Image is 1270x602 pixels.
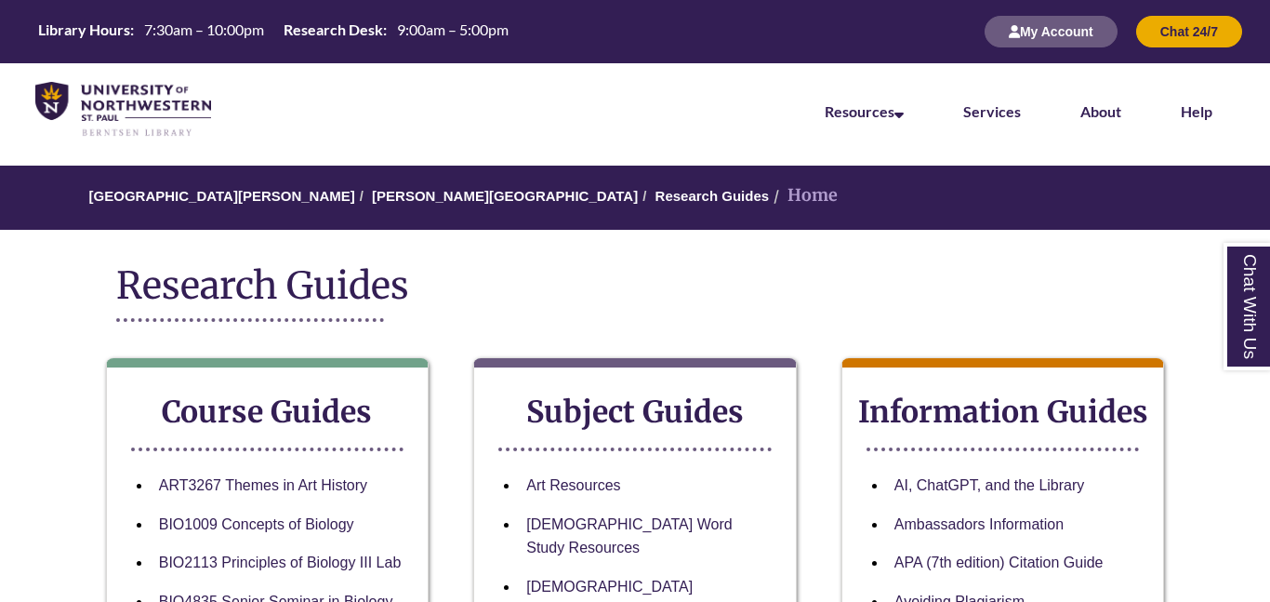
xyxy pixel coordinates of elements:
[276,20,390,40] th: Research Desk:
[655,188,770,204] a: Research Guides
[825,102,904,120] a: Resources
[162,394,372,431] strong: Course Guides
[985,23,1118,39] a: My Account
[526,477,620,493] a: Art Resources
[159,555,402,570] a: BIO2113 Principles of Biology III Lab
[31,20,137,40] th: Library Hours:
[159,516,354,532] a: BIO1009 Concepts of Biology
[894,516,1064,532] a: Ambassadors Information
[985,16,1118,47] button: My Account
[894,555,1104,570] a: APA (7th edition) Citation Guide
[963,102,1021,120] a: Services
[144,20,264,38] span: 7:30am – 10:00pm
[397,20,509,38] span: 9:00am – 5:00pm
[35,82,211,138] img: UNWSP Library Logo
[116,262,409,309] span: Research Guides
[1080,102,1121,120] a: About
[31,20,516,43] table: Hours Today
[159,477,367,493] a: ART3267 Themes in Art History
[31,20,516,45] a: Hours Today
[769,182,838,209] li: Home
[372,188,638,204] a: [PERSON_NAME][GEOGRAPHIC_DATA]
[526,394,744,431] strong: Subject Guides
[526,516,732,556] a: [DEMOGRAPHIC_DATA] Word Study Resources
[858,394,1148,431] strong: Information Guides
[1136,23,1242,39] a: Chat 24/7
[89,188,355,204] a: [GEOGRAPHIC_DATA][PERSON_NAME]
[894,477,1085,493] a: AI, ChatGPT, and the Library
[1136,16,1242,47] button: Chat 24/7
[1181,102,1212,120] a: Help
